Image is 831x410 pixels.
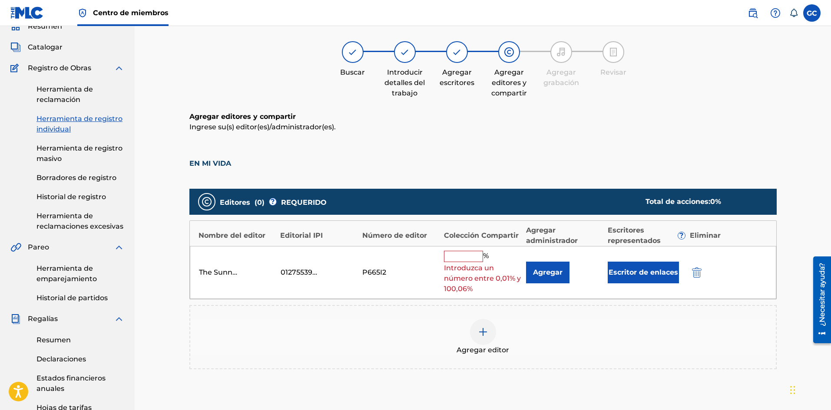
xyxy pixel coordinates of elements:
img: Regalías [10,314,21,324]
img: Pareo [10,242,21,253]
font: Editores [220,198,250,207]
font: Regalías [28,315,58,323]
button: Escritor de enlaces [608,262,679,283]
img: Logotipo del MLC [10,7,44,19]
font: Agregar editores y compartir [491,68,527,97]
font: Total de acciones: [646,197,710,206]
img: Catalogar [10,42,21,52]
img: 12a2ab48e56ec057fbd8.svg [692,267,702,278]
font: Resumen [28,22,62,30]
font: Estados financieros anuales [36,374,106,393]
a: Herramienta de registro masivo [36,143,124,164]
img: expandir [114,63,124,73]
font: 0 [257,198,262,207]
font: % [715,197,721,206]
a: Herramienta de registro individual [36,114,124,134]
font: Editorial IPI [280,231,323,239]
font: Herramienta de registro masivo [36,144,122,163]
font: Ingrese su(s) editor(es)/administrador(es). [189,123,336,131]
img: buscar [748,8,758,18]
font: Agregar escritores [440,68,474,87]
font: ( [255,198,257,207]
font: Herramienta de reclamación [36,85,93,104]
font: Registro de Obras [28,64,91,72]
font: ? [271,197,275,206]
font: Escritores representados [608,226,661,245]
font: Revisar [600,68,626,76]
font: Centro de miembros [93,9,169,17]
img: editores [202,197,212,207]
font: Escritor de enlaces [609,268,678,276]
font: Historial de registro [36,193,106,201]
a: ResumenResumen [10,21,62,32]
font: Herramienta de emparejamiento [36,264,97,283]
img: Titular de los derechos superior [77,8,88,18]
a: Herramienta de emparejamiento [36,263,124,284]
button: Agregar [526,262,569,283]
a: CatalogarCatalogar [10,42,63,52]
a: Estados financieros anuales [36,373,124,394]
a: Herramienta de reclamación [36,84,124,105]
a: Declaraciones [36,354,124,364]
font: Herramienta de reclamaciones excesivas [36,212,123,230]
font: Borradores de registro [36,174,116,182]
img: Icono indicador de paso para ingresar detalles del trabajo [400,47,410,57]
font: Agregar editor [457,346,509,354]
font: 0 [710,197,715,206]
font: Eliminar [690,231,721,239]
a: Historial de registro [36,192,124,202]
a: Historial de partidos [36,293,124,303]
a: Resumen [36,335,124,345]
div: Menú de usuario [803,4,821,22]
font: Agregar administrador [526,226,578,245]
font: Catalogar [28,43,63,51]
font: REQUERIDO [281,198,327,207]
img: Icono indicador de paso para agregar grabación [556,47,566,57]
font: Herramienta de registro individual [36,115,122,133]
img: Icono indicador de paso para revisión [608,47,619,57]
img: Icono indicador de paso para agregar editores y recursos compartidos [504,47,514,57]
img: expandir [114,242,124,253]
font: Historial de partidos [36,294,108,302]
a: Búsqueda pública [744,4,761,22]
font: Introducir detalles del trabajo [384,68,425,97]
font: Resumen [36,336,71,344]
a: Borradores de registro [36,173,124,183]
img: agregar [478,327,488,337]
font: Número de editor [362,231,427,239]
img: expandir [114,314,124,324]
font: EN MI VIDA [189,159,231,167]
font: Nombre del editor [199,231,265,239]
font: Buscar [340,68,365,76]
iframe: Widget de chat [788,368,831,410]
font: Agregar editores y compartir [189,112,296,121]
div: Notificaciones [789,9,798,17]
img: Icono indicador de paso para agregar escritores [452,47,462,57]
font: Agregar [533,268,563,276]
font: ) [262,198,265,207]
iframe: Centro de recursos [807,253,831,347]
img: Icono indicador de paso para búsqueda [348,47,358,57]
a: Herramienta de reclamaciones excesivas [36,211,124,232]
div: Arrastrar [790,377,795,403]
font: Introduzca un número entre 0,01% y 100,06% [444,264,521,293]
img: Resumen [10,21,21,32]
div: Ayuda [767,4,784,22]
font: Declaraciones [36,355,86,363]
img: ayuda [770,8,781,18]
font: Pareo [28,243,49,251]
font: ? [679,231,683,239]
font: % [483,252,489,260]
font: Agregar grabación [543,68,579,87]
img: Registro de Obras [10,63,22,73]
font: Colección Compartir [444,231,519,239]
